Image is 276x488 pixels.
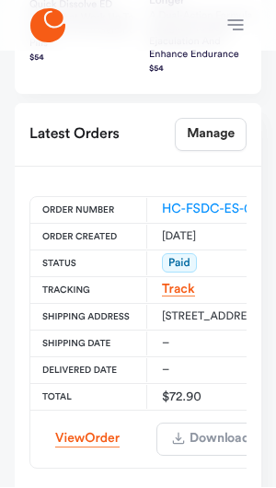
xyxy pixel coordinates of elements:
strong: $ 54 [149,65,164,74]
h2: Latest Orders [29,119,120,152]
a: ViewOrder [55,431,120,448]
strong: $ 54 [29,54,44,63]
a: Track [162,284,195,297]
div: – [162,335,224,354]
span: Order [85,433,120,446]
span: Download [190,433,250,446]
span: Paid [162,254,197,273]
div: $72.90 [162,389,210,407]
div: [DATE] [162,228,215,247]
div: [STREET_ADDRESS] [162,308,263,327]
a: Manage [175,119,247,152]
div: – [162,362,224,380]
